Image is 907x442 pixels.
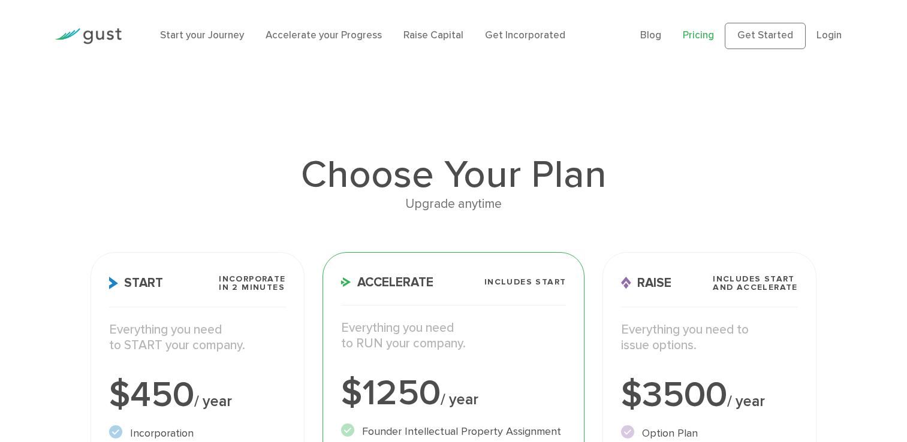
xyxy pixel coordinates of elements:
[441,390,478,408] span: / year
[91,156,816,194] h1: Choose Your Plan
[725,23,806,49] a: Get Started
[816,29,842,41] a: Login
[403,29,463,41] a: Raise Capital
[683,29,714,41] a: Pricing
[621,277,671,289] span: Raise
[727,392,765,410] span: / year
[621,425,797,441] li: Option Plan
[621,322,797,354] p: Everything you need to issue options.
[91,194,816,214] div: Upgrade anytime
[109,277,118,289] img: Start Icon X2
[341,376,567,411] div: $1250
[160,29,244,41] a: Start your Journey
[485,29,565,41] a: Get Incorporated
[109,277,163,289] span: Start
[341,276,433,289] span: Accelerate
[266,29,382,41] a: Accelerate your Progress
[109,377,285,413] div: $450
[55,28,122,44] img: Gust Logo
[341,423,567,440] li: Founder Intellectual Property Assignment
[484,278,567,286] span: Includes START
[341,277,351,287] img: Accelerate Icon
[194,392,232,410] span: / year
[109,425,285,441] li: Incorporation
[640,29,661,41] a: Blog
[219,275,285,292] span: Incorporate in 2 Minutes
[621,277,631,289] img: Raise Icon
[109,322,285,354] p: Everything you need to START your company.
[341,320,567,352] p: Everything you need to RUN your company.
[621,377,797,413] div: $3500
[713,275,798,292] span: Includes START and ACCELERATE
